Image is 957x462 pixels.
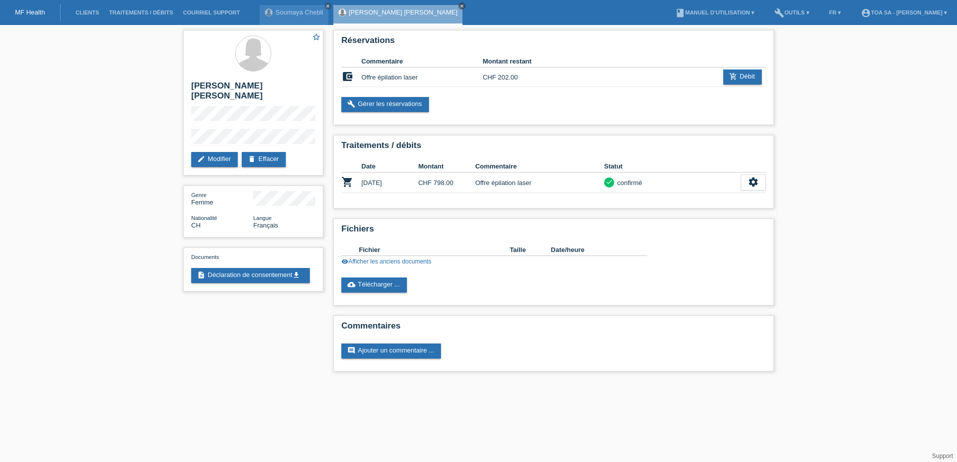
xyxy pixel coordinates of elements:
td: Offre épilation laser [361,67,483,87]
i: delete [248,155,256,163]
h2: Traitements / débits [341,140,766,155]
i: close [459,3,464,8]
a: cloud_uploadTélécharger ... [341,277,407,292]
a: deleteEffacer [242,152,286,167]
i: description [197,271,205,279]
a: [PERSON_NAME] [PERSON_NAME] [349,8,457,16]
span: Suisse [191,221,201,229]
a: Traitements / débits [104,9,178,15]
a: bookManuel d’utilisation ▾ [670,9,759,15]
td: Offre épilation laser [475,172,604,193]
h2: Fichiers [341,224,766,239]
i: close [325,3,330,8]
span: Langue [253,215,272,221]
h2: [PERSON_NAME] [PERSON_NAME] [191,81,315,106]
span: Genre [191,192,207,198]
a: account_circleTOA SA - [PERSON_NAME] ▾ [856,9,952,15]
i: book [675,8,685,18]
th: Taille [510,244,551,256]
th: Fichier [359,244,510,256]
a: FR ▾ [824,9,846,15]
a: commentAjouter un commentaire ... [341,343,441,358]
div: Femme [191,191,253,206]
th: Montant [418,160,475,172]
td: CHF 202.00 [483,67,543,87]
a: Courriel Support [178,9,245,15]
h2: Commentaires [341,321,766,336]
a: visibilityAfficher les anciens documents [341,258,431,265]
i: check [606,178,613,185]
a: buildGérer les réservations [341,97,429,112]
a: Clients [71,9,104,15]
a: close [458,2,465,9]
i: account_balance_wallet [341,70,353,82]
th: Commentaire [475,160,604,172]
i: edit [197,155,205,163]
td: CHF 798.00 [418,172,475,193]
span: Nationalité [191,215,217,221]
a: star_border [312,32,321,43]
a: descriptionDéclaration de consentementget_app [191,268,310,283]
i: build [774,8,784,18]
i: get_app [292,271,300,279]
i: POSP00027334 [341,176,353,188]
a: buildOutils ▾ [769,9,814,15]
h2: Réservations [341,35,766,50]
i: star_border [312,32,321,41]
span: Documents [191,254,219,260]
th: Commentaire [361,55,483,67]
span: Français [253,221,278,229]
div: confirmé [614,177,642,188]
th: Date [361,160,418,172]
i: visibility [341,258,348,265]
a: editModifier [191,152,238,167]
i: add_shopping_cart [729,72,737,80]
a: MF Health [15,8,45,16]
i: comment [347,346,355,354]
th: Date/heure [551,244,633,256]
i: build [347,100,355,108]
a: Soumaya Chebli [275,8,323,16]
a: close [324,2,331,9]
a: add_shopping_cartDébit [723,69,762,84]
i: cloud_upload [347,280,355,288]
i: account_circle [861,8,871,18]
th: Statut [604,160,741,172]
a: Support [932,452,953,459]
td: [DATE] [361,172,418,193]
th: Montant restant [483,55,543,67]
i: settings [748,176,759,187]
